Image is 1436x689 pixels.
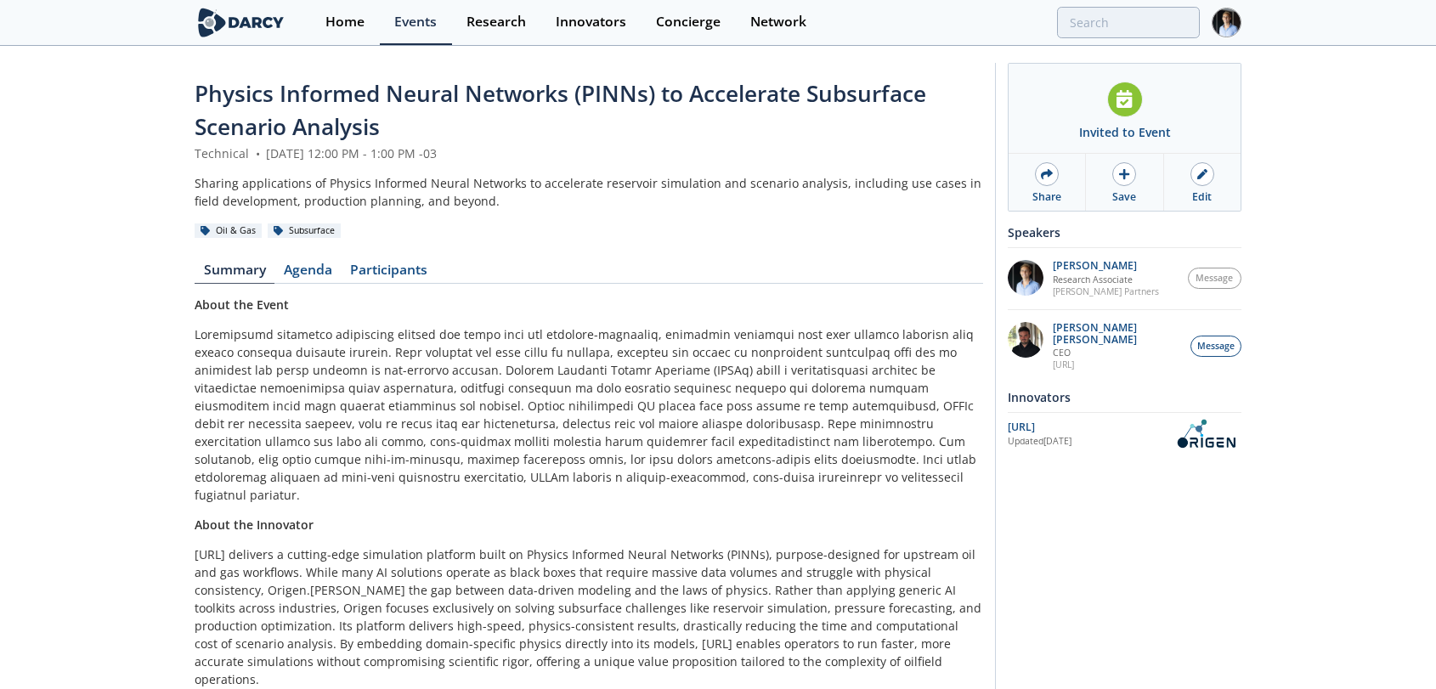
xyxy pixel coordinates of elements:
[195,78,926,142] span: Physics Informed Neural Networks (PINNs) to Accelerate Subsurface Scenario Analysis
[1192,189,1212,205] div: Edit
[1008,435,1170,449] div: Updated [DATE]
[195,545,983,688] p: [URL] delivers a cutting-edge simulation platform built on Physics Informed Neural Networks (PINN...
[274,263,341,284] a: Agenda
[195,174,983,210] div: Sharing applications of Physics Informed Neural Networks to accelerate reservoir simulation and s...
[1008,382,1241,412] div: Innovators
[195,296,289,313] strong: About the Event
[1053,285,1159,297] p: [PERSON_NAME] Partners
[1053,322,1182,346] p: [PERSON_NAME] [PERSON_NAME]
[195,517,314,533] strong: About the Innovator
[466,15,526,29] div: Research
[195,144,983,162] div: Technical [DATE] 12:00 PM - 1:00 PM -03
[1197,340,1235,353] span: Message
[195,263,274,284] a: Summary
[195,8,287,37] img: logo-wide.svg
[1190,336,1241,357] button: Message
[252,145,263,161] span: •
[1170,419,1241,449] img: OriGen.AI
[556,15,626,29] div: Innovators
[394,15,437,29] div: Events
[195,325,983,504] p: Loremipsumd sitametco adipiscing elitsed doe tempo inci utl etdolore-magnaaliq, enimadmin veniamq...
[1079,123,1171,141] div: Invited to Event
[268,223,341,239] div: Subsurface
[1008,419,1241,449] a: [URL] Updated[DATE] OriGen.AI
[1008,322,1043,358] img: 20112e9a-1f67-404a-878c-a26f1c79f5da
[195,223,262,239] div: Oil & Gas
[1057,7,1200,38] input: Advanced Search
[1053,260,1159,272] p: [PERSON_NAME]
[1188,268,1242,289] button: Message
[656,15,721,29] div: Concierge
[1212,8,1241,37] img: Profile
[1365,621,1419,672] iframe: chat widget
[1008,260,1043,296] img: 1EXUV5ipS3aUf9wnAL7U
[1112,189,1136,205] div: Save
[1196,272,1233,285] span: Message
[1008,217,1241,247] div: Speakers
[1053,359,1182,370] p: [URL]
[341,263,436,284] a: Participants
[1053,274,1159,285] p: Research Associate
[1032,189,1061,205] div: Share
[1008,420,1170,435] div: [URL]
[325,15,365,29] div: Home
[1053,347,1182,359] p: CEO
[750,15,806,29] div: Network
[1164,154,1241,211] a: Edit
